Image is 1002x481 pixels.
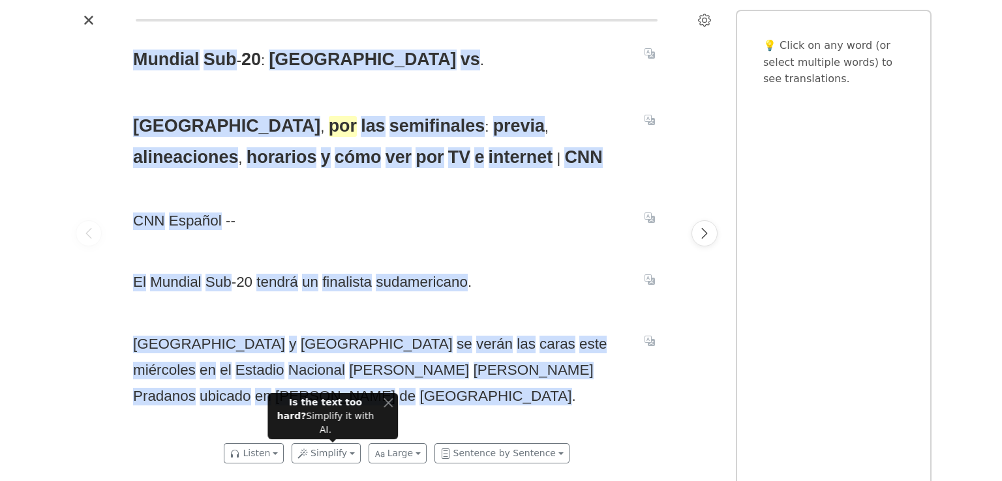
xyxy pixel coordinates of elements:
span: alineaciones [133,147,238,168]
button: Translate sentence [639,332,660,348]
span: Estadio [235,362,284,379]
span: TV [448,147,470,168]
button: Sentence by Sentence [434,443,569,463]
span: , [320,119,324,135]
span: : [261,52,265,68]
button: Translate sentence [639,210,660,226]
span: las [517,336,536,353]
span: [GEOGRAPHIC_DATA] [419,388,571,405]
span: por [416,147,444,168]
button: Settings [694,10,715,31]
span: un [302,274,318,291]
span: - [232,274,236,290]
span: Mundial [150,274,201,291]
span: el [220,362,231,379]
span: , [545,119,549,135]
span: 20 [236,274,252,291]
button: Previous page [76,220,102,246]
span: [GEOGRAPHIC_DATA] [269,50,456,70]
span: Sub [205,274,232,291]
span: , [238,150,242,166]
span: CNN [564,147,602,168]
span: [PERSON_NAME] [474,362,594,379]
span: sudamericano [376,274,468,291]
span: - [237,52,241,68]
span: por [329,116,357,137]
span: caras [539,336,575,353]
span: ver [386,147,412,168]
span: este [579,336,607,353]
span: ubicado [200,388,250,405]
span: [GEOGRAPHIC_DATA] [133,116,320,137]
div: Reading progress [136,19,658,22]
button: Translate sentence [639,271,660,287]
span: tendrá [256,274,298,291]
span: semifinales [389,116,485,137]
span: previa [493,116,545,137]
span: Mundial [133,50,200,70]
p: 💡 Click on any word (or select multiple words) to see translations. [763,37,904,87]
span: verán [476,336,513,353]
span: en [200,362,216,379]
span: las [361,116,385,137]
span: [GEOGRAPHIC_DATA] [301,336,453,353]
span: Español [169,212,222,230]
div: Simplify it with AI. [273,396,378,437]
button: Listen [224,443,284,463]
span: - [230,212,235,229]
button: Translate sentence [639,46,660,61]
span: cómo [335,147,382,168]
span: internet [489,147,553,168]
button: Translate sentence [639,112,660,128]
span: [PERSON_NAME] [349,362,469,379]
span: e [474,147,484,168]
span: Pradanos [133,388,196,405]
span: 20 [241,50,261,70]
span: - [226,212,230,229]
span: se [457,336,472,353]
span: Sub [204,50,237,70]
span: [PERSON_NAME] [275,388,395,405]
button: Close [78,10,99,31]
span: . [480,52,484,68]
span: de [399,388,416,405]
span: | [556,150,560,166]
span: El [133,274,146,291]
span: [GEOGRAPHIC_DATA] [133,336,285,353]
span: : [485,119,489,135]
span: en [255,388,271,405]
span: miércoles [133,362,196,379]
span: . [468,274,472,290]
span: Nacional [288,362,345,379]
button: Close [384,396,393,409]
button: Large [369,443,427,463]
span: y [321,147,331,168]
strong: Is the text too hard? [277,397,362,421]
span: vs [461,50,480,70]
button: Next page [691,220,718,246]
span: CNN [133,212,165,230]
span: horarios [247,147,317,168]
span: y [289,336,296,353]
span: . [572,388,576,404]
span: finalista [322,274,372,291]
button: Simplify [292,443,361,463]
